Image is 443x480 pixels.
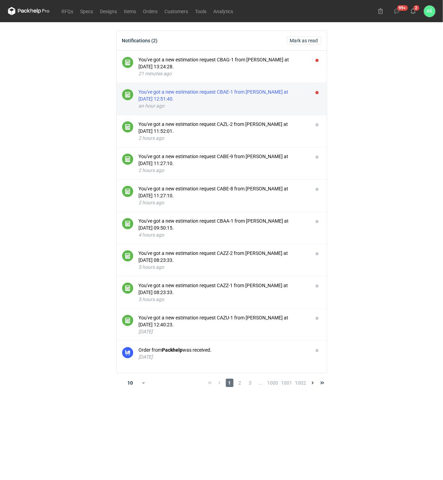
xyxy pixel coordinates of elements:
[267,379,279,387] span: 1000
[287,36,321,45] button: Mark as read
[8,7,50,15] svg: Packhelp Pro
[139,70,307,77] div: 21 minutes ago
[139,88,307,109] button: You've got a new estimation request CBAE-1 from [PERSON_NAME] at [DATE] 12:51:40.an hour ago
[139,346,307,353] div: Order from was received.
[139,346,307,360] button: Order fromPackhelpwas received.[DATE]
[139,217,307,231] div: You've got a new estimation request CBAA-1 from [PERSON_NAME] at [DATE] 09:50:15.
[139,121,307,135] div: You've got a new estimation request CAZL-2 from [PERSON_NAME] at [DATE] 11:52:01.
[139,264,307,271] div: 5 hours ago
[97,7,121,15] a: Designs
[139,153,307,167] div: You've got a new estimation request CABE-9 from [PERSON_NAME] at [DATE] 11:27:10.
[139,56,307,70] div: You've got a new estimation request CBAG-1 from [PERSON_NAME] at [DATE] 13:24:28.
[161,7,192,15] a: Customers
[139,121,307,142] button: You've got a new estimation request CAZL-2 from [PERSON_NAME] at [DATE] 11:52:01.2 hours ago
[140,7,161,15] a: Orders
[257,379,265,387] span: ...
[236,379,244,387] span: 2
[121,7,140,15] a: Items
[119,378,142,388] div: 10
[139,314,307,328] div: You've got a new estimation request CAZU-1 from [PERSON_NAME] at [DATE] 12:40:23.
[58,7,77,15] a: RFQs
[122,38,158,43] div: Notifications (2)
[139,250,307,264] div: You've got a new estimation request CAZZ-2 from [PERSON_NAME] at [DATE] 08:23:33.
[139,185,307,199] div: You've got a new estimation request CABE-8 from [PERSON_NAME] at [DATE] 11:27:10.
[139,153,307,174] button: You've got a new estimation request CABE-9 from [PERSON_NAME] at [DATE] 11:27:10.2 hours ago
[139,353,307,360] div: [DATE]
[295,379,306,387] span: 1002
[139,296,307,303] div: 5 hours ago
[139,56,307,77] button: You've got a new estimation request CBAG-1 from [PERSON_NAME] at [DATE] 13:24:28.21 minutes ago
[192,7,210,15] a: Tools
[391,6,402,17] button: 99+
[139,314,307,335] button: You've got a new estimation request CAZU-1 from [PERSON_NAME] at [DATE] 12:40:23.[DATE]
[281,379,292,387] span: 1001
[139,185,307,206] button: You've got a new estimation request CABE-8 from [PERSON_NAME] at [DATE] 11:27:10.2 hours ago
[290,38,318,43] span: Mark as read
[226,379,233,387] span: 1
[424,6,435,17] div: Adrian Świerżewski
[139,282,307,296] div: You've got a new estimation request CAZZ-1 from [PERSON_NAME] at [DATE] 08:23:33.
[139,102,307,109] div: an hour ago
[139,328,307,335] div: [DATE]
[139,250,307,271] button: You've got a new estimation request CAZZ-2 from [PERSON_NAME] at [DATE] 08:23:33.5 hours ago
[424,6,435,17] button: AŚ
[210,7,237,15] a: Analytics
[139,231,307,238] div: 4 hours ago
[139,217,307,238] button: You've got a new estimation request CBAA-1 from [PERSON_NAME] at [DATE] 09:50:15.4 hours ago
[247,379,254,387] span: 3
[139,199,307,206] div: 2 hours ago
[139,167,307,174] div: 2 hours ago
[139,282,307,303] button: You've got a new estimation request CAZZ-1 from [PERSON_NAME] at [DATE] 08:23:33.5 hours ago
[139,135,307,142] div: 2 hours ago
[139,88,307,102] div: You've got a new estimation request CBAE-1 from [PERSON_NAME] at [DATE] 12:51:40.
[408,6,419,17] button: 2
[162,347,183,353] strong: Packhelp
[77,7,97,15] a: Specs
